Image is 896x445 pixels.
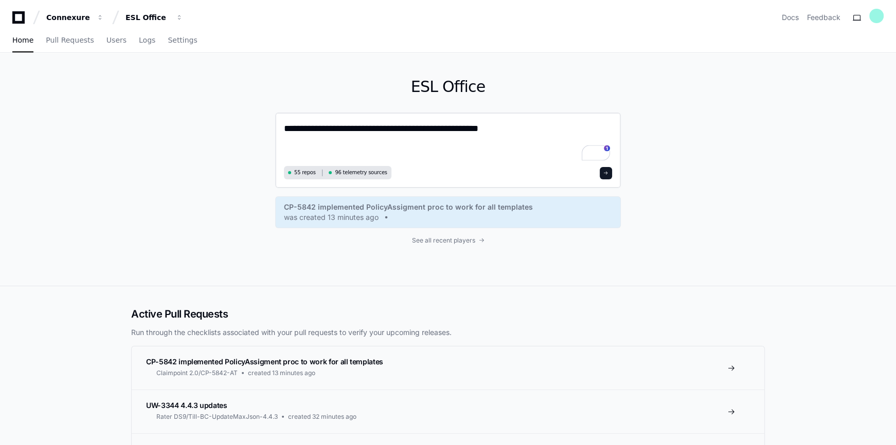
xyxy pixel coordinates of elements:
button: ESL Office [121,8,187,27]
a: CP-5842 implemented PolicyAssigment proc to work for all templateswas created 13 minutes ago [284,202,612,222]
span: was created 13 minutes ago [284,212,379,222]
a: Pull Requests [46,29,94,52]
a: CP-5842 implemented PolicyAssigment proc to work for all templatesClaimpoint 2.0/CP-5842-ATcreate... [132,346,764,390]
span: 55 repos [294,169,316,176]
span: Settings [168,37,197,43]
span: created 32 minutes ago [288,413,356,421]
a: Users [106,29,127,52]
a: Home [12,29,33,52]
a: Settings [168,29,197,52]
span: CP-5842 implemented PolicyAssigment proc to work for all templates [146,357,383,366]
span: Home [12,37,33,43]
span: UW-3344 4.4.3 updates [146,401,227,410]
span: See all recent players [412,236,475,245]
h1: ESL Office [275,78,621,96]
span: Claimpoint 2.0/CP-5842-AT [156,369,238,377]
p: Run through the checklists associated with your pull requests to verify your upcoming releases. [131,327,765,338]
div: ESL Office [126,12,170,23]
span: CP-5842 implemented PolicyAssigment proc to work for all templates [284,202,533,212]
button: Feedback [807,12,840,23]
span: Rater DS9/Till-BC-UpdateMaxJson-4.4.3 [156,413,278,421]
button: Connexure [42,8,108,27]
a: UW-3344 4.4.3 updatesRater DS9/Till-BC-UpdateMaxJson-4.4.3created 32 minutes ago [132,390,764,433]
span: created 13 minutes ago [248,369,315,377]
div: Connexure [46,12,91,23]
a: See all recent players [275,236,621,245]
span: Users [106,37,127,43]
span: Pull Requests [46,37,94,43]
textarea: To enrich screen reader interactions, please activate Accessibility in Grammarly extension settings [284,121,612,163]
span: Logs [139,37,155,43]
a: Docs [782,12,799,23]
span: 96 telemetry sources [335,169,387,176]
h2: Active Pull Requests [131,307,765,321]
a: Logs [139,29,155,52]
